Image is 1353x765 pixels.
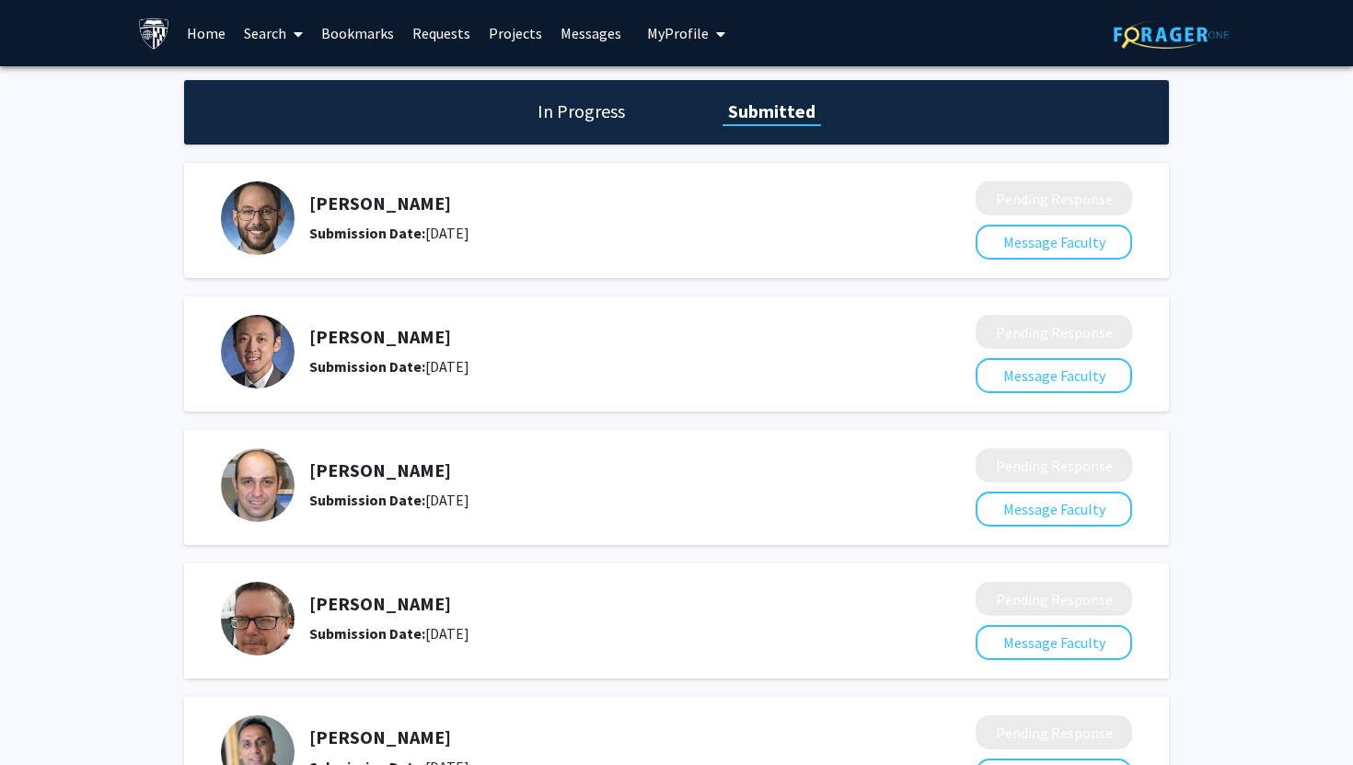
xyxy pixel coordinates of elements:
[976,448,1132,482] button: Pending Response
[403,1,480,65] a: Requests
[309,192,878,214] h5: [PERSON_NAME]
[309,489,878,511] div: [DATE]
[976,358,1132,393] button: Message Faculty
[976,715,1132,749] button: Pending Response
[309,622,878,644] div: [DATE]
[221,181,295,255] img: Profile Picture
[976,500,1132,518] a: Message Faculty
[309,357,425,376] b: Submission Date:
[221,448,295,522] img: Profile Picture
[14,682,78,751] iframe: Chat
[221,582,295,655] img: Profile Picture
[551,1,630,65] a: Messages
[647,24,709,42] span: My Profile
[309,222,878,244] div: [DATE]
[976,625,1132,660] button: Message Faculty
[976,492,1132,527] button: Message Faculty
[976,225,1132,260] button: Message Faculty
[309,355,878,377] div: [DATE]
[309,726,878,748] h5: [PERSON_NAME]
[138,17,170,50] img: Johns Hopkins University Logo
[532,99,630,124] h1: In Progress
[976,582,1132,616] button: Pending Response
[976,233,1132,251] a: Message Faculty
[309,593,878,615] h5: [PERSON_NAME]
[976,633,1132,652] a: Message Faculty
[235,1,312,65] a: Search
[309,624,425,643] b: Submission Date:
[480,1,551,65] a: Projects
[976,181,1132,215] button: Pending Response
[976,315,1132,349] button: Pending Response
[309,459,878,481] h5: [PERSON_NAME]
[309,491,425,509] b: Submission Date:
[221,315,295,388] img: Profile Picture
[1114,20,1229,49] img: ForagerOne Logo
[309,224,425,242] b: Submission Date:
[178,1,235,65] a: Home
[312,1,403,65] a: Bookmarks
[309,326,878,348] h5: [PERSON_NAME]
[976,366,1132,385] a: Message Faculty
[723,99,821,124] h1: Submitted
